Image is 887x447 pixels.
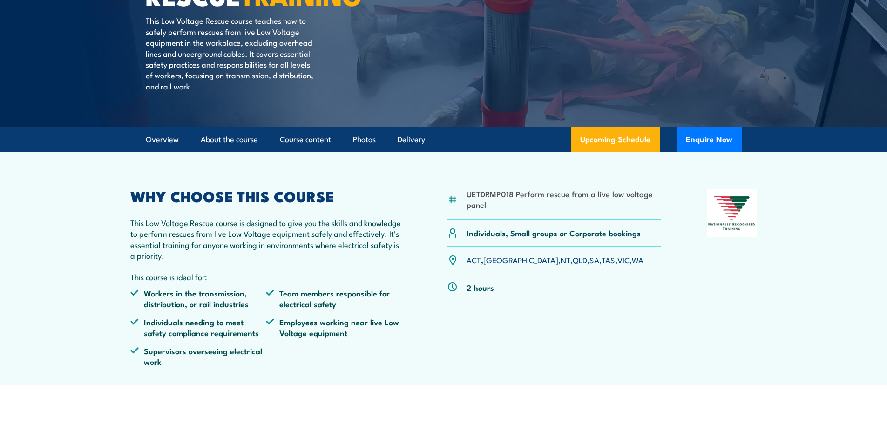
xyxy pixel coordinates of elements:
[602,254,615,265] a: TAS
[146,15,316,91] p: This Low Voltage Rescue course teaches how to safely perform rescues from live Low Voltage equipm...
[353,127,376,152] a: Photos
[201,127,258,152] a: About the course
[589,254,599,265] a: SA
[467,188,662,210] li: UETDRMP018 Perform rescue from a live low voltage panel
[130,217,402,261] p: This Low Voltage Rescue course is designed to give you the skills and knowledge to perform rescue...
[617,254,630,265] a: VIC
[130,345,266,367] li: Supervisors overseeing electrical work
[266,288,402,309] li: Team members responsible for electrical safety
[467,254,643,265] p: , , , , , , ,
[398,127,425,152] a: Delivery
[467,282,494,293] p: 2 hours
[561,254,570,265] a: NT
[467,227,641,238] p: Individuals, Small groups or Corporate bookings
[130,316,266,338] li: Individuals needing to meet safety compliance requirements
[707,189,757,237] img: Nationally Recognised Training logo.
[266,316,402,338] li: Employees working near live Low Voltage equipment
[130,271,402,282] p: This course is ideal for:
[146,127,179,152] a: Overview
[571,127,660,152] a: Upcoming Schedule
[483,254,558,265] a: [GEOGRAPHIC_DATA]
[130,288,266,309] li: Workers in the transmission, distribution, or rail industries
[573,254,587,265] a: QLD
[130,189,402,202] h2: WHY CHOOSE THIS COURSE
[467,254,481,265] a: ACT
[280,127,331,152] a: Course content
[677,127,742,152] button: Enquire Now
[632,254,643,265] a: WA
